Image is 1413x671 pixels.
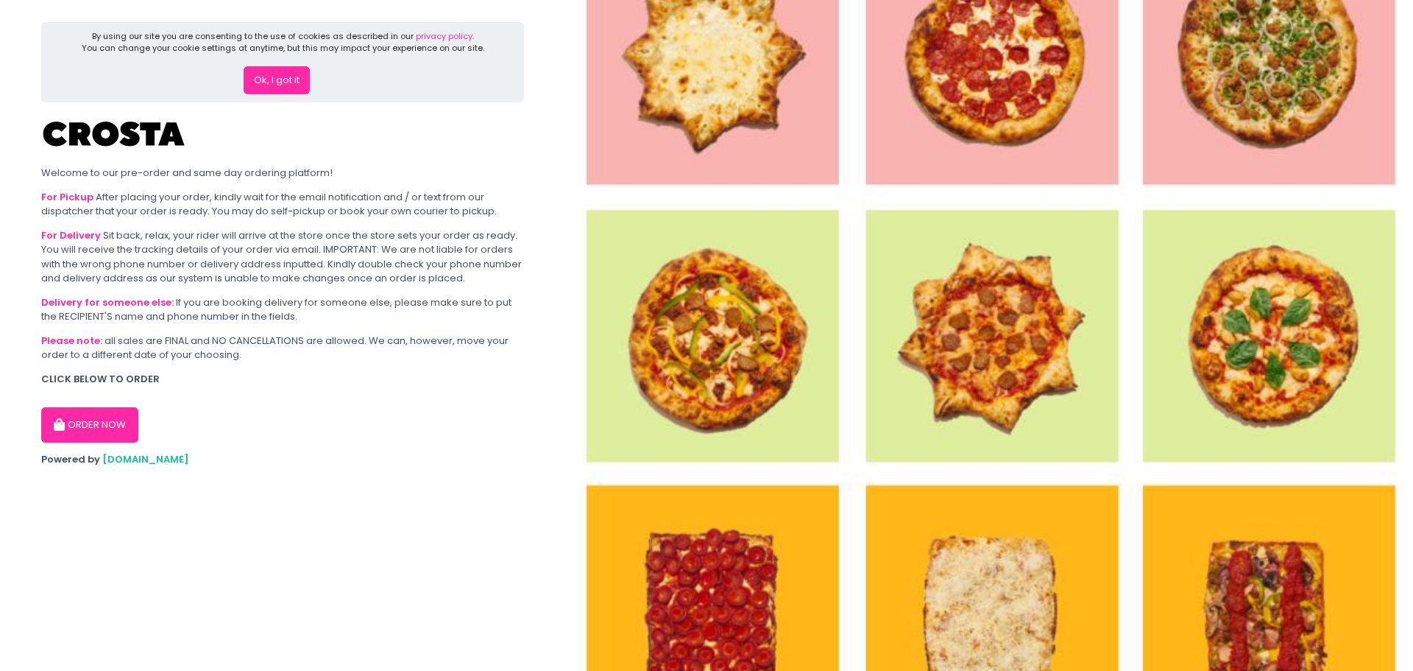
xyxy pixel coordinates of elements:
[416,30,474,42] a: privacy policy.
[41,407,138,443] button: ORDER NOW
[244,66,310,94] button: Ok, I got it
[41,112,188,156] img: Crosta Pizzeria
[41,166,524,180] div: Welcome to our pre-order and same day ordering platform!
[41,228,101,242] b: For Delivery
[41,372,524,387] div: CLICK BELOW TO ORDER
[41,190,93,204] b: For Pickup
[82,30,484,55] div: By using our site you are consenting to the use of cookies as described in our You can change you...
[41,452,524,467] div: Powered by
[41,334,524,362] div: all sales are FINAL and NO CANCELLATIONS are allowed. We can, however, move your order to a diffe...
[102,452,189,466] a: [DOMAIN_NAME]
[41,190,524,219] div: After placing your order, kindly wait for the email notification and / or text from our dispatche...
[41,295,524,324] div: If you are booking delivery for someone else, please make sure to put the RECIPIENT'S name and ph...
[41,295,174,309] b: Delivery for someone else:
[41,334,102,348] b: Please note:
[41,228,524,286] div: Sit back, relax, your rider will arrive at the store once the store sets your order as ready. You...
